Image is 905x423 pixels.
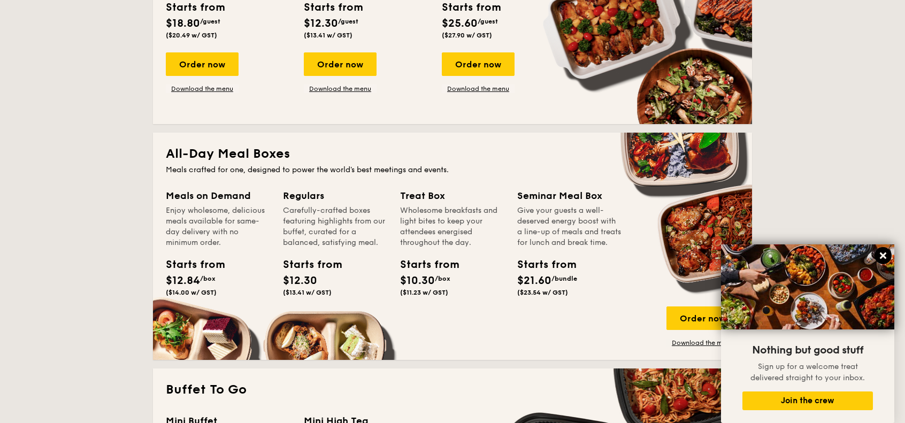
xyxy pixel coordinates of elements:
span: $12.30 [304,17,338,30]
div: Order now [304,52,377,76]
span: ($11.23 w/ GST) [400,289,448,296]
a: Download the menu [166,84,239,93]
div: Carefully-crafted boxes featuring highlights from our buffet, curated for a balanced, satisfying ... [283,205,387,248]
span: $10.30 [400,274,435,287]
button: Join the crew [742,391,873,410]
span: /box [200,275,216,282]
div: Treat Box [400,188,504,203]
div: Enjoy wholesome, delicious meals available for same-day delivery with no minimum order. [166,205,270,248]
h2: All-Day Meal Boxes [166,145,739,163]
span: $25.60 [442,17,478,30]
div: Starts from [400,257,448,273]
div: Order now [442,52,515,76]
a: Download the menu [304,84,377,93]
div: Give your guests a well-deserved energy boost with a line-up of meals and treats for lunch and br... [517,205,622,248]
div: Order now [166,52,239,76]
span: ($23.54 w/ GST) [517,289,568,296]
span: /guest [478,18,498,25]
div: Regulars [283,188,387,203]
div: Starts from [517,257,565,273]
span: /bundle [551,275,577,282]
span: /guest [200,18,220,25]
a: Download the menu [666,339,739,347]
a: Download the menu [442,84,515,93]
div: Order now [666,306,739,330]
div: Starts from [283,257,331,273]
span: ($13.41 w/ GST) [283,289,332,296]
img: DSC07876-Edit02-Large.jpeg [721,244,894,329]
span: /guest [338,18,358,25]
button: Close [875,247,892,264]
span: ($14.00 w/ GST) [166,289,217,296]
span: ($20.49 w/ GST) [166,32,217,39]
div: Starts from [166,257,214,273]
span: $12.84 [166,274,200,287]
h2: Buffet To Go [166,381,739,398]
span: /box [435,275,450,282]
div: Meals crafted for one, designed to power the world's best meetings and events. [166,165,739,175]
span: $21.60 [517,274,551,287]
span: ($27.90 w/ GST) [442,32,492,39]
span: $18.80 [166,17,200,30]
span: Sign up for a welcome treat delivered straight to your inbox. [750,362,865,382]
div: Wholesome breakfasts and light bites to keep your attendees energised throughout the day. [400,205,504,248]
div: Seminar Meal Box [517,188,622,203]
span: $12.30 [283,274,317,287]
span: Nothing but good stuff [752,344,863,357]
div: Meals on Demand [166,188,270,203]
span: ($13.41 w/ GST) [304,32,352,39]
